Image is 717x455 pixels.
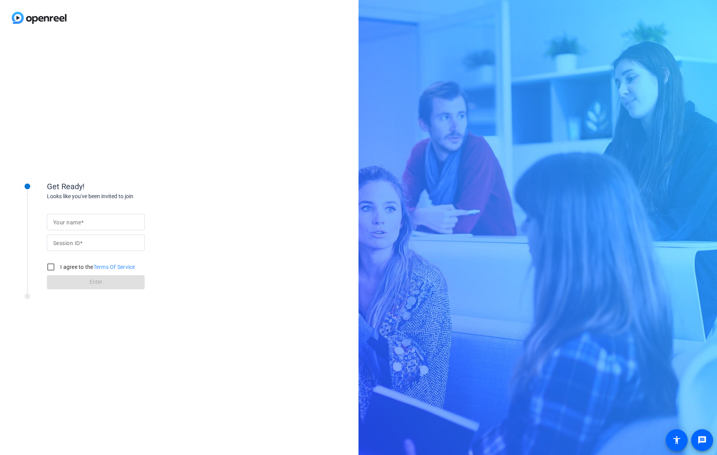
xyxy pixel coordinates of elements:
[47,192,203,201] div: Looks like you've been invited to join
[53,240,80,246] mat-label: Session ID
[47,181,203,192] div: Get Ready!
[53,219,81,226] mat-label: Your name
[59,263,135,271] label: I agree to the
[672,435,681,445] mat-icon: accessibility
[93,264,135,270] a: Terms Of Service
[697,435,707,445] mat-icon: message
